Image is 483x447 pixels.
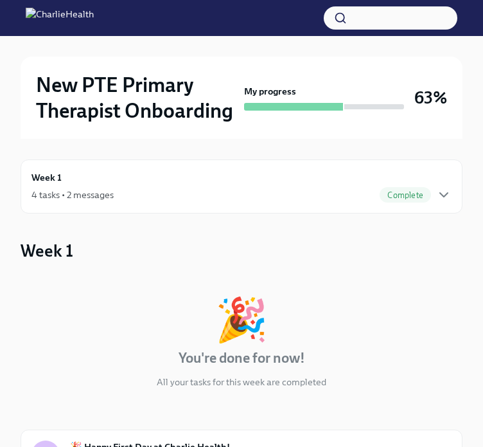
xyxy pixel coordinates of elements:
p: All your tasks for this week are completed [157,376,326,388]
h6: Week 1 [31,170,62,185]
span: Complete [380,190,431,200]
div: 🎉 [215,298,268,341]
h2: New PTE Primary Therapist Onboarding [36,72,239,123]
img: CharlieHealth [26,8,94,28]
h3: 63% [414,86,447,109]
div: 4 tasks • 2 messages [31,188,114,201]
h4: You're done for now! [179,349,305,368]
h3: Week 1 [21,239,73,262]
strong: My progress [244,85,296,98]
